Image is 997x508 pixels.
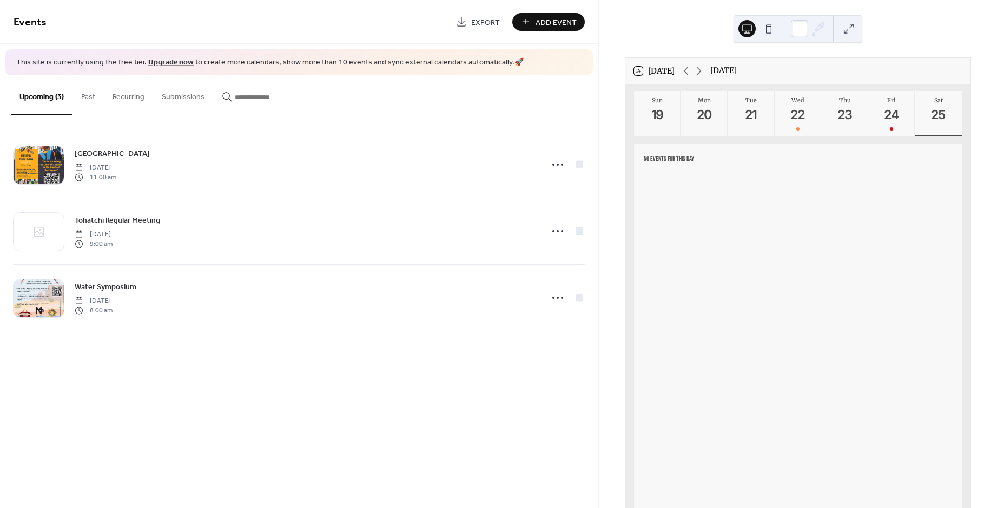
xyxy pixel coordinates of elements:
button: Tue21 [728,91,775,136]
span: 8:00 am [75,306,113,316]
button: 14[DATE] [630,64,678,78]
button: Fri24 [868,91,915,136]
a: Export [448,13,508,31]
div: Wed [778,96,818,104]
div: Thu [824,96,865,104]
div: Mon [684,96,724,104]
div: Tue [731,96,771,104]
div: 25 [930,107,946,122]
div: Sun [637,96,678,104]
span: [DATE] [75,229,113,239]
div: [DATE] [710,65,737,77]
div: 19 [649,107,665,122]
span: Events [14,12,47,33]
span: Export [471,17,500,28]
button: Sun19 [634,91,681,136]
button: Wed22 [775,91,822,136]
div: 24 [883,107,899,122]
a: Tohatchi Regular Meeting [75,214,160,226]
span: [DATE] [75,162,116,172]
div: 20 [696,107,712,122]
div: 22 [790,107,805,122]
div: Fri [871,96,912,104]
button: Submissions [153,75,213,114]
a: Water Symposium [75,281,136,293]
a: Upgrade now [148,55,194,70]
span: Water Symposium [75,281,136,292]
button: Mon20 [681,91,728,136]
button: Sat25 [915,91,962,136]
span: [GEOGRAPHIC_DATA] [75,148,150,159]
a: [GEOGRAPHIC_DATA] [75,147,150,160]
span: 9:00 am [75,239,113,249]
button: Past [72,75,104,114]
span: [DATE] [75,296,113,305]
button: Thu23 [821,91,868,136]
button: Upcoming (3) [11,75,72,115]
div: 21 [743,107,759,122]
span: This site is currently using the free tier. to create more calendars, show more than 10 events an... [16,57,524,68]
button: Recurring [104,75,153,114]
div: 23 [837,107,853,122]
span: Add Event [536,17,577,28]
div: Sat [918,96,959,104]
button: Add Event [512,13,585,31]
span: 11:00 am [75,173,116,183]
div: No events for this day [635,147,961,171]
